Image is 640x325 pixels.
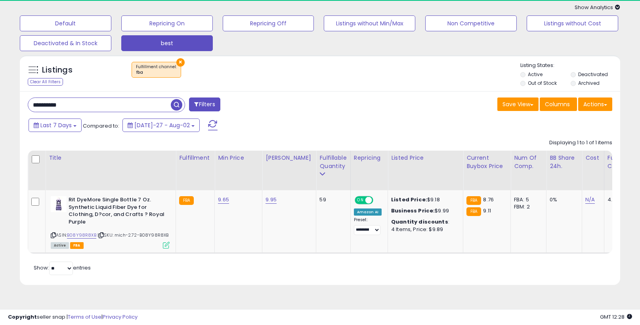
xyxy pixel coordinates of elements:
span: FBA [70,242,84,249]
a: 9.65 [218,196,229,204]
div: $9.99 [391,207,457,214]
span: Show: entries [34,264,91,271]
a: B08Y98R8XB [67,232,96,239]
button: × [176,58,185,67]
h5: Listings [42,65,73,76]
small: FBA [466,207,481,216]
div: 4 Items, Price: $9.89 [391,226,457,233]
button: Save View [497,97,539,111]
strong: Copyright [8,313,37,321]
small: FBA [466,196,481,205]
div: Fulfillable Quantity [319,154,347,170]
div: 59 [319,196,344,203]
button: Repricing On [121,15,213,31]
span: [DATE]-27 - Aug-02 [134,121,190,129]
button: Listings without Cost [527,15,618,31]
div: BB Share 24h. [550,154,579,170]
b: Listed Price: [391,196,427,203]
span: All listings currently available for purchase on Amazon [51,242,69,249]
span: Last 7 Days [40,121,72,129]
div: seller snap | | [8,314,138,321]
div: Title [49,154,172,162]
a: Terms of Use [68,313,101,321]
a: 9.95 [266,196,277,204]
button: Non Competitive [425,15,517,31]
div: FBM: 2 [514,203,540,210]
b: Business Price: [391,207,435,214]
span: 8.76 [483,196,494,203]
span: Fulfillment channel : [136,64,177,76]
span: ON [355,197,365,204]
label: Active [528,71,543,78]
div: Repricing [354,154,384,162]
div: ASIN: [51,196,170,248]
span: 9.11 [483,207,491,214]
div: Num of Comp. [514,154,543,170]
span: 2025-08-12 12:28 GMT [600,313,632,321]
label: Archived [578,80,600,86]
div: Cost [585,154,601,162]
a: N/A [585,196,595,204]
div: Min Price [218,154,259,162]
button: Default [20,15,111,31]
b: Quantity discounts [391,218,448,226]
div: FBA: 5 [514,196,540,203]
label: Out of Stock [528,80,557,86]
button: Deactivated & In Stock [20,35,111,51]
label: Deactivated [578,71,608,78]
button: Repricing Off [223,15,314,31]
button: Last 7 Days [29,119,82,132]
div: Current Buybox Price [466,154,507,170]
div: 0% [550,196,576,203]
button: Filters [189,97,220,111]
button: best [121,35,213,51]
span: Show Analytics [575,4,620,11]
p: Listing States: [520,62,620,69]
b: Rit DyeMore Single Bottle 7 Oz. Synthetic Liquid Fiber Dye for Clothing, D?cor, and Crafts ? Roya... [69,196,165,227]
span: Compared to: [83,122,119,130]
button: Listings without Min/Max [324,15,415,31]
a: Privacy Policy [103,313,138,321]
div: Listed Price [391,154,460,162]
button: Actions [578,97,612,111]
div: $9.18 [391,196,457,203]
div: Clear All Filters [28,78,63,86]
span: | SKU: mich-2.72-B08Y98R8XB [97,232,169,238]
div: [PERSON_NAME] [266,154,313,162]
span: Columns [545,100,570,108]
div: Preset: [354,217,382,235]
div: Fulfillment [179,154,211,162]
div: fba [136,70,177,75]
small: FBA [179,196,194,205]
button: [DATE]-27 - Aug-02 [122,119,200,132]
button: Columns [540,97,577,111]
div: Fulfillment Cost [608,154,638,170]
div: 4.15 [608,196,635,203]
div: Amazon AI [354,208,382,216]
img: 41PM8+CeVvL._SL40_.jpg [51,196,67,212]
div: : [391,218,457,226]
span: OFF [372,197,384,204]
div: Displaying 1 to 1 of 1 items [549,139,612,147]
